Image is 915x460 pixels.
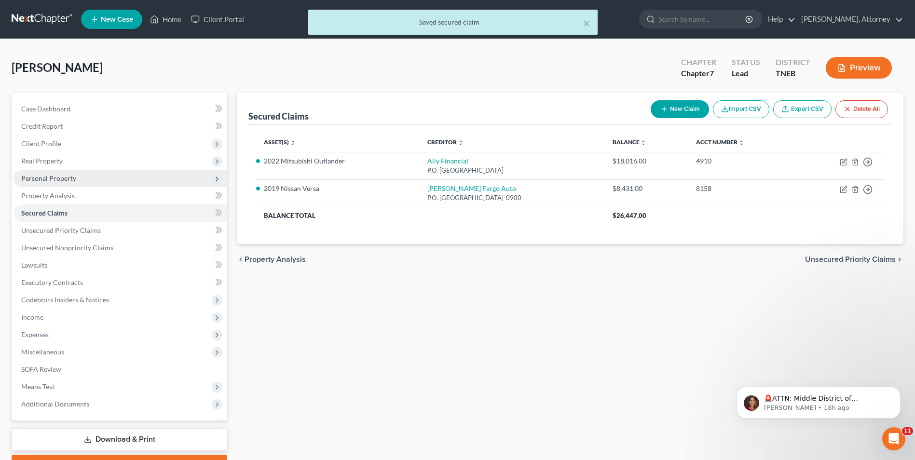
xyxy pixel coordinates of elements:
[14,239,227,257] a: Unsecured Nonpriority Claims
[21,296,109,304] span: Codebtors Insiders & Notices
[12,428,227,451] a: Download & Print
[696,156,788,166] div: 4910
[21,365,61,373] span: SOFA Review
[902,427,913,435] span: 11
[21,330,49,338] span: Expenses
[21,226,101,234] span: Unsecured Priority Claims
[681,68,716,79] div: Chapter
[316,17,590,27] div: Saved secured claim
[882,427,905,450] iframe: Intercom live chat
[14,100,227,118] a: Case Dashboard
[773,100,832,118] a: Export CSV
[427,166,597,175] div: P.O. [GEOGRAPHIC_DATA]
[427,193,597,203] div: P.O. [GEOGRAPHIC_DATA]-0900
[776,57,810,68] div: District
[458,140,464,146] i: unfold_more
[248,110,309,122] div: Secured Claims
[14,361,227,378] a: SOFA Review
[14,222,227,239] a: Unsecured Priority Claims
[713,100,769,118] button: Import CSV
[21,278,83,286] span: Executory Contracts
[245,256,306,263] span: Property Analysis
[264,156,412,166] li: 2022 Mitsubishi Outlander
[21,174,76,182] span: Personal Property
[427,184,516,192] a: [PERSON_NAME] Fargo Auto
[290,140,296,146] i: unfold_more
[805,256,903,263] button: Unsecured Priority Claims chevron_right
[21,122,63,130] span: Credit Report
[14,118,227,135] a: Credit Report
[264,184,412,193] li: 2019 Nissan Versa
[237,256,245,263] i: chevron_left
[256,207,605,224] th: Balance Total
[21,105,70,113] span: Case Dashboard
[732,68,760,79] div: Lead
[12,60,103,74] span: [PERSON_NAME]
[21,244,113,252] span: Unsecured Nonpriority Claims
[641,140,646,146] i: unfold_more
[732,57,760,68] div: Status
[21,191,75,200] span: Property Analysis
[21,382,55,391] span: Means Test
[21,400,89,408] span: Additional Documents
[21,313,43,321] span: Income
[14,274,227,291] a: Executory Contracts
[21,348,64,356] span: Miscellaneous
[21,209,68,217] span: Secured Claims
[710,68,714,78] span: 7
[738,140,744,146] i: unfold_more
[427,157,468,165] a: Ally Financial
[835,100,888,118] button: Delete All
[681,57,716,68] div: Chapter
[21,261,47,269] span: Lawsuits
[805,256,896,263] span: Unsecured Priority Claims
[14,257,227,274] a: Lawsuits
[237,256,306,263] button: chevron_left Property Analysis
[613,138,646,146] a: Balance unfold_more
[14,204,227,222] a: Secured Claims
[896,256,903,263] i: chevron_right
[613,184,681,193] div: $8,431.00
[613,156,681,166] div: $18,016.00
[613,212,646,219] span: $26,447.00
[21,139,61,148] span: Client Profile
[583,17,590,29] button: ×
[21,157,63,165] span: Real Property
[427,138,464,146] a: Creditor unfold_more
[651,100,709,118] button: New Claim
[14,187,227,204] a: Property Analysis
[264,138,296,146] a: Asset(s) unfold_more
[696,138,744,146] a: Acct Number unfold_more
[776,68,810,79] div: TNEB
[696,184,788,193] div: 8158
[826,57,892,79] button: Preview
[722,366,915,434] iframe: Intercom notifications message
